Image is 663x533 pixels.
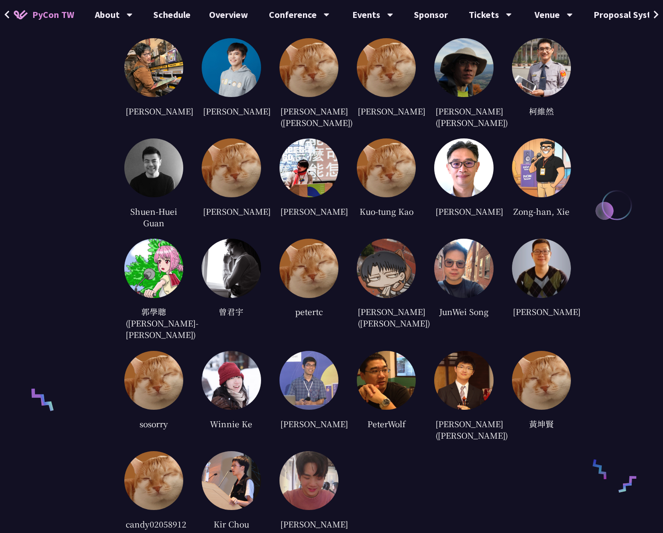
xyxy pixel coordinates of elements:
[14,10,28,19] img: Home icon of PyCon TW 2025
[434,204,493,218] div: [PERSON_NAME]
[202,239,261,298] img: 82d23fd0d510ffd9e682b2efc95fb9e0.jpg
[357,104,416,118] div: [PERSON_NAME]
[202,305,261,319] div: 曾君宇
[434,104,493,129] div: [PERSON_NAME] ([PERSON_NAME])
[202,417,261,430] div: Winnie Ke
[434,239,493,298] img: cc92e06fafd13445e6a1d6468371e89a.jpg
[202,451,261,510] img: 1422dbae1f7d1b7c846d16e7791cd687.jpg
[434,38,493,97] img: 33cae1ec12c9fa3a44a108271202f9f1.jpg
[512,305,571,319] div: [PERSON_NAME]
[279,138,338,197] img: 0ef73766d8c3fcb0619c82119e72b9bb.jpg
[124,104,183,118] div: [PERSON_NAME]
[434,305,493,319] div: JunWei Song
[434,351,493,410] img: a9d086477deb5ee7d1da43ccc7d68f28.jpg
[357,239,416,298] img: 16744c180418750eaf2695dae6de9abb.jpg
[279,104,338,129] div: [PERSON_NAME] ([PERSON_NAME])
[279,305,338,319] div: petertc
[124,204,183,229] div: Shuen-Huei Guan
[202,204,261,218] div: [PERSON_NAME]
[279,517,338,531] div: [PERSON_NAME]
[512,417,571,430] div: 黃坤賢
[202,351,261,410] img: 666459b874776088829a0fab84ecbfc6.jpg
[434,417,493,442] div: [PERSON_NAME] ([PERSON_NAME])
[202,38,261,97] img: eb8f9b31a5f40fbc9a4405809e126c3f.jpg
[279,204,338,218] div: [PERSON_NAME]
[512,38,571,97] img: 556a545ec8e13308227429fdb6de85d1.jpg
[124,305,183,342] div: 郭學聰 ([PERSON_NAME]-[PERSON_NAME])
[512,138,571,197] img: 474439d49d7dff4bbb1577ca3eb831a2.jpg
[357,38,416,97] img: default.0dba411.jpg
[512,239,571,298] img: 2fb25c4dbcc2424702df8acae420c189.jpg
[279,451,338,510] img: c22c2e10e811a593462dda8c54eb193e.jpg
[357,351,416,410] img: fc8a005fc59e37cdaca7cf5c044539c8.jpg
[202,138,261,197] img: default.0dba411.jpg
[434,138,493,197] img: d0223f4f332c07bbc4eacc3daa0b50af.jpg
[357,305,416,330] div: [PERSON_NAME] ([PERSON_NAME])
[202,517,261,531] div: Kir Chou
[512,204,571,218] div: Zong-han, Xie
[279,351,338,410] img: ca361b68c0e016b2f2016b0cb8f298d8.jpg
[124,417,183,430] div: sosorry
[357,138,416,197] img: default.0dba411.jpg
[279,239,338,298] img: default.0dba411.jpg
[32,8,74,22] span: PyCon TW
[279,38,338,97] img: default.0dba411.jpg
[124,351,183,410] img: default.0dba411.jpg
[124,38,183,97] img: 25c07452fc50a232619605b3e350791e.jpg
[124,239,183,298] img: 761e049ec1edd5d40c9073b5ed8731ef.jpg
[124,517,183,531] div: candy02058912
[357,417,416,430] div: PeterWolf
[279,417,338,430] div: [PERSON_NAME]
[124,138,183,197] img: 5b816cddee2d20b507d57779bce7e155.jpg
[124,451,183,510] img: default.0dba411.jpg
[357,204,416,218] div: Kuo-tung Kao
[5,3,83,26] a: PyCon TW
[512,104,571,118] div: 柯維然
[202,104,261,118] div: [PERSON_NAME]
[512,351,571,410] img: default.0dba411.jpg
